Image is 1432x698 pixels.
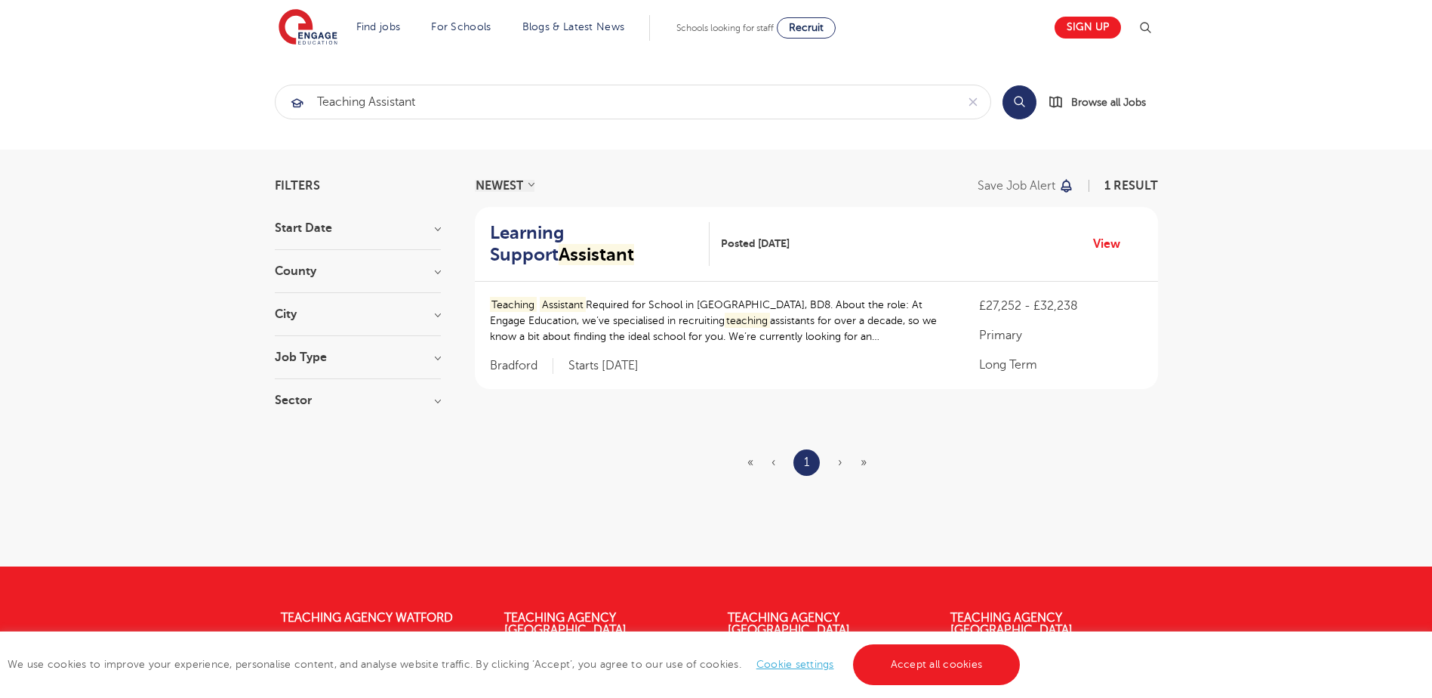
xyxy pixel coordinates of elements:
a: Teaching Agency [GEOGRAPHIC_DATA] [504,611,627,637]
div: Submit [275,85,991,119]
span: Recruit [789,22,824,33]
img: Engage Education [279,9,337,47]
a: Recruit [777,17,836,39]
a: Blogs & Latest News [522,21,625,32]
span: › [838,456,842,469]
button: Search [1002,85,1036,119]
a: Learning SupportAssistant [490,222,710,266]
mark: teaching [725,313,771,329]
a: Accept all cookies [853,644,1021,685]
a: Teaching Agency [GEOGRAPHIC_DATA] [728,611,850,637]
span: ‹ [771,456,775,469]
mark: Teaching [490,297,537,313]
span: » [861,456,867,469]
span: We use cookies to improve your experience, personalise content, and analyse website traffic. By c... [8,659,1024,670]
p: Long Term [979,356,1142,374]
p: £27,252 - £32,238 [979,297,1142,315]
button: Clear [956,85,990,119]
span: Schools looking for staff [676,23,774,33]
h3: Sector [275,394,441,406]
p: Starts [DATE] [568,358,639,374]
span: Browse all Jobs [1071,94,1146,111]
button: Save job alert [978,180,1075,192]
mark: Assistant [540,297,586,313]
span: « [747,456,753,469]
a: Teaching Agency Watford [281,611,453,625]
h3: County [275,265,441,277]
a: Sign up [1055,17,1121,39]
span: Posted [DATE] [721,236,790,252]
h2: Learning Support [490,222,698,266]
h3: Start Date [275,222,441,234]
a: Browse all Jobs [1049,94,1158,111]
a: Cookie settings [756,659,834,670]
input: Submit [276,85,956,119]
span: Bradford [490,358,553,374]
a: For Schools [431,21,491,32]
p: Required for School in [GEOGRAPHIC_DATA], BD8. About the role: At Engage Education, we’ve special... [490,297,950,344]
h3: City [275,308,441,320]
h3: Job Type [275,351,441,363]
a: Find jobs [356,21,401,32]
a: View [1093,234,1132,254]
mark: Assistant [559,244,634,265]
span: Filters [275,180,320,192]
a: Teaching Agency [GEOGRAPHIC_DATA] [950,611,1073,637]
p: Primary [979,326,1142,344]
p: Save job alert [978,180,1055,192]
span: 1 result [1104,179,1158,193]
a: 1 [804,452,809,472]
